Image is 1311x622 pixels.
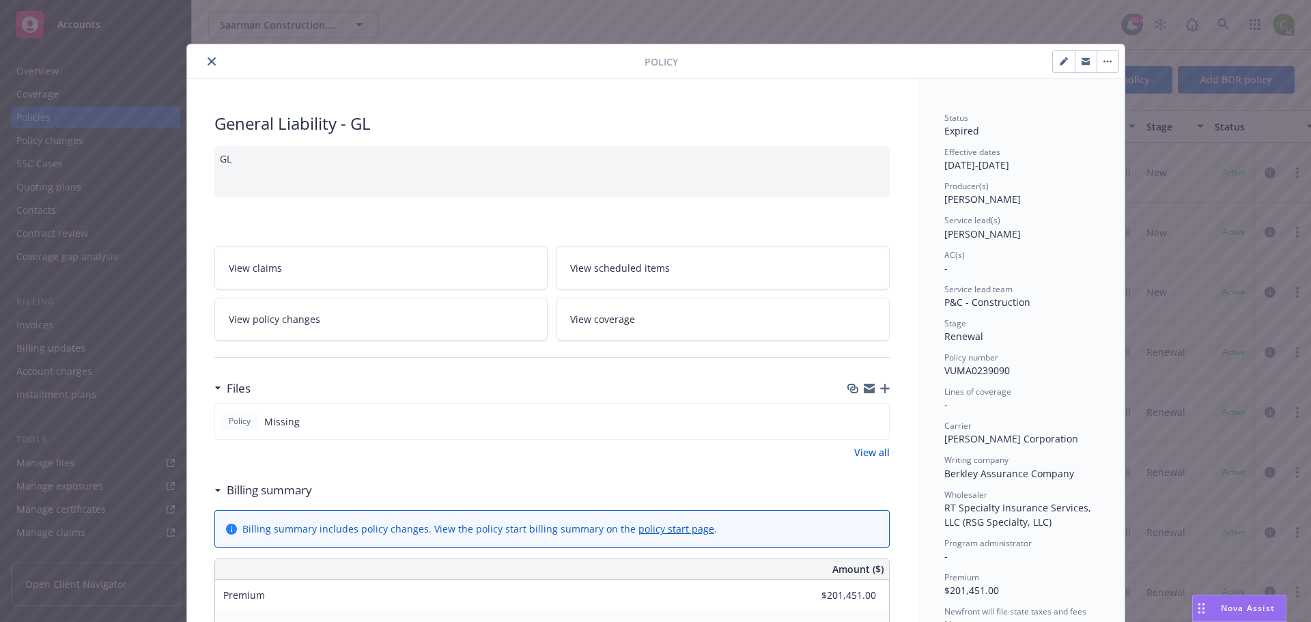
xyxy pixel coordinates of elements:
div: [DATE] - [DATE] [944,146,1097,172]
a: View policy changes [214,298,548,341]
span: View scheduled items [570,261,670,275]
span: Nova Assist [1221,602,1275,614]
span: Berkley Assurance Company [944,467,1074,480]
span: Expired [944,124,979,137]
span: Policy [226,415,253,427]
span: VUMA0239090 [944,364,1010,377]
span: Missing [264,414,300,429]
span: Service lead(s) [944,214,1000,226]
span: Writing company [944,454,1009,466]
span: $201,451.00 [944,584,999,597]
h3: Billing summary [227,481,312,499]
div: GL [214,146,890,197]
button: Nova Assist [1192,595,1286,622]
span: - [944,550,948,563]
span: Producer(s) [944,180,989,192]
span: RT Specialty Insurance Services, LLC (RSG Specialty, LLC) [944,501,1094,528]
span: - [944,261,948,274]
button: close [203,53,220,70]
span: Renewal [944,330,983,343]
span: Lines of coverage [944,386,1011,397]
span: Premium [944,571,979,583]
span: Amount ($) [832,562,884,576]
span: View coverage [570,312,635,326]
span: Newfront will file state taxes and fees [944,606,1086,617]
span: Policy [645,55,678,69]
span: [PERSON_NAME] Corporation [944,432,1078,445]
span: Program administrator [944,537,1032,549]
span: AC(s) [944,249,965,261]
span: Status [944,112,968,124]
h3: Files [227,380,251,397]
span: [PERSON_NAME] [944,193,1021,206]
span: View policy changes [229,312,320,326]
a: View all [854,445,890,460]
div: General Liability - GL [214,112,890,135]
span: P&C - Construction [944,296,1030,309]
div: Billing summary includes policy changes. View the policy start billing summary on the . [242,522,717,536]
input: 0.00 [795,585,884,606]
span: Stage [944,317,966,329]
a: View claims [214,246,548,289]
span: Premium [223,589,265,602]
span: [PERSON_NAME] [944,227,1021,240]
span: - [944,398,948,411]
div: Drag to move [1193,595,1210,621]
a: View coverage [556,298,890,341]
a: View scheduled items [556,246,890,289]
div: Billing summary [214,481,312,499]
span: View claims [229,261,282,275]
div: Files [214,380,251,397]
span: Wholesaler [944,489,987,500]
a: policy start page [638,522,714,535]
span: Carrier [944,420,972,432]
span: Service lead team [944,283,1013,295]
span: Effective dates [944,146,1000,158]
span: Policy number [944,352,998,363]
